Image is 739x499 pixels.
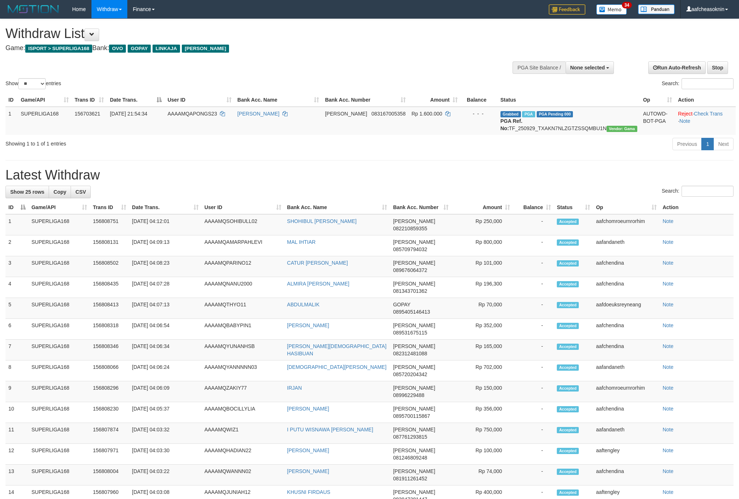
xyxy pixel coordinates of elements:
span: [DATE] 21:54:34 [110,111,147,117]
img: panduan.png [638,4,675,14]
td: TF_250929_TXAKN7NLZGTZSSQMBU1N [498,107,640,135]
span: PGA Pending [537,111,573,117]
span: Grabbed [500,111,521,117]
td: AAAAMQNANU2000 [202,277,284,298]
td: 156808413 [90,298,129,319]
td: AAAAMQAMARPAHLEVI [202,235,284,256]
a: [PERSON_NAME][DEMOGRAPHIC_DATA] HASIBUAN [287,343,387,356]
th: Bank Acc. Name: activate to sort column ascending [235,93,322,107]
td: SUPERLIGA168 [29,214,90,235]
a: [PERSON_NAME] [287,406,329,412]
td: aafdoeuksreyneang [593,298,660,319]
th: Amount: activate to sort column ascending [451,201,513,214]
th: Balance [461,93,498,107]
span: ISPORT > SUPERLIGA168 [25,45,92,53]
td: [DATE] 04:03:32 [129,423,202,444]
td: SUPERLIGA168 [29,360,90,381]
a: [PERSON_NAME] [287,322,329,328]
a: Show 25 rows [5,186,49,198]
td: 156807971 [90,444,129,465]
td: aafandaneth [593,423,660,444]
a: Note [663,447,674,453]
td: 8 [5,360,29,381]
td: - [513,319,554,340]
th: User ID: activate to sort column ascending [165,93,235,107]
h4: Game: Bank: [5,45,485,52]
span: None selected [570,65,605,71]
th: Game/API: activate to sort column ascending [18,93,72,107]
th: Status: activate to sort column ascending [554,201,593,214]
td: · · [675,107,736,135]
th: Op: activate to sort column ascending [640,93,675,107]
td: Rp 100,000 [451,444,513,465]
span: Copy 089531675115 to clipboard [393,330,427,336]
td: Rp 74,000 [451,465,513,485]
td: 12 [5,444,29,465]
td: - [513,423,554,444]
span: CSV [75,189,86,195]
td: 156808502 [90,256,129,277]
td: 10 [5,402,29,423]
a: Check Trans [694,111,723,117]
td: 156808004 [90,465,129,485]
span: [PERSON_NAME] [393,218,435,224]
td: Rp 196,300 [451,277,513,298]
span: Accepted [557,385,579,392]
td: aafchendina [593,277,660,298]
td: - [513,381,554,402]
select: Showentries [18,78,46,89]
td: 11 [5,423,29,444]
th: Date Trans.: activate to sort column ascending [129,201,202,214]
span: AAAAMQAPONGS23 [168,111,217,117]
td: 156808751 [90,214,129,235]
div: PGA Site Balance / [513,61,565,74]
td: 156808435 [90,277,129,298]
td: - [513,360,554,381]
td: Rp 70,000 [451,298,513,319]
a: Note [663,302,674,307]
td: 156808230 [90,402,129,423]
span: [PERSON_NAME] [393,468,435,474]
a: Stop [707,61,728,74]
td: SUPERLIGA168 [29,277,90,298]
button: None selected [566,61,614,74]
a: CATUR [PERSON_NAME] [287,260,348,266]
span: [PERSON_NAME] [393,281,435,287]
a: I PUTU WISNAWA [PERSON_NAME] [287,427,373,432]
a: [PERSON_NAME] [287,447,329,453]
td: Rp 750,000 [451,423,513,444]
a: Note [663,281,674,287]
th: Date Trans.: activate to sort column descending [107,93,165,107]
th: ID [5,93,18,107]
a: SHOHIBUL [PERSON_NAME] [287,218,357,224]
span: Copy 085720204342 to clipboard [393,371,427,377]
td: - [513,256,554,277]
a: Previous [672,138,702,150]
span: GOPAY [128,45,151,53]
th: Action [675,93,736,107]
span: Copy 087761293815 to clipboard [393,434,427,440]
td: AUTOWD-BOT-PGA [640,107,675,135]
a: Reject [678,111,693,117]
span: Accepted [557,302,579,308]
span: Copy 089676064372 to clipboard [393,267,427,273]
td: Rp 101,000 [451,256,513,277]
td: AAAAMQZAKIY77 [202,381,284,402]
td: Rp 150,000 [451,381,513,402]
td: SUPERLIGA168 [29,340,90,360]
td: aafchendina [593,340,660,360]
td: aaftengley [593,444,660,465]
td: SUPERLIGA168 [29,256,90,277]
input: Search: [682,78,734,89]
label: Search: [662,78,734,89]
span: Copy 081246809248 to clipboard [393,455,427,461]
td: 156808296 [90,381,129,402]
a: Note [679,118,690,124]
span: [PERSON_NAME] [393,385,435,391]
span: Accepted [557,489,579,496]
td: - [513,214,554,235]
span: [PERSON_NAME] [393,260,435,266]
td: aafchendina [593,465,660,485]
td: AAAAMQYUNANHSB [202,340,284,360]
td: SUPERLIGA168 [29,444,90,465]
